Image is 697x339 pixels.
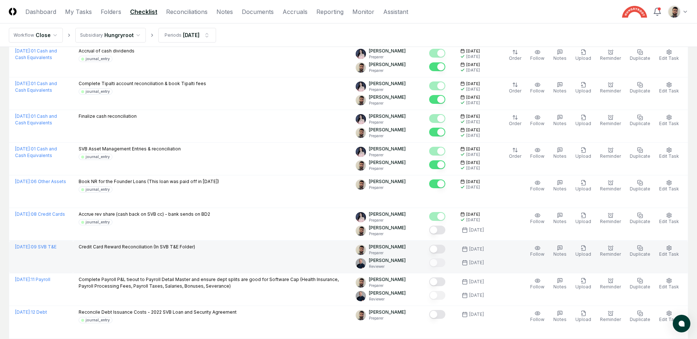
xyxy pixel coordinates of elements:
span: Follow [530,219,545,224]
div: [DATE] [466,217,480,223]
p: [PERSON_NAME] [369,178,406,185]
div: Periods [165,32,182,39]
span: Notes [553,88,567,94]
p: [PERSON_NAME] [369,225,406,231]
p: Preparer [369,218,406,223]
p: [PERSON_NAME] [369,159,406,166]
span: [DATE] : [15,146,31,152]
span: Reminder [600,88,621,94]
span: Notes [553,317,567,322]
button: Notes [552,113,568,128]
button: Follow [529,113,546,128]
p: Preparer [369,316,406,321]
button: Upload [574,113,593,128]
p: Preparer [369,120,406,125]
div: [DATE] [466,54,480,59]
button: Mark complete [429,147,445,156]
span: Duplicate [630,251,650,257]
button: Upload [574,80,593,96]
span: Upload [575,88,591,94]
button: Reminder [599,80,622,96]
div: [DATE] [469,292,484,299]
img: ACg8ocK1rwy8eqCe8mfIxWeyxIbp_9IQcG1JX1XyIUBvatxmYFCosBjk=s96-c [356,49,366,59]
button: Mark complete [429,291,445,300]
img: d09822cc-9b6d-4858-8d66-9570c114c672_214030b4-299a-48fd-ad93-fc7c7aef54c6.png [356,310,366,320]
span: Order [509,55,521,61]
nav: breadcrumb [9,28,216,43]
span: Upload [575,153,591,159]
button: Follow [529,244,546,259]
button: Upload [574,146,593,161]
button: Upload [574,244,593,259]
button: Reminder [599,178,622,194]
button: atlas-launcher [673,315,690,332]
button: Notes [552,146,568,161]
span: Follow [530,251,545,257]
div: journal_entry [86,219,110,225]
img: ACg8ocK1rwy8eqCe8mfIxWeyxIbp_9IQcG1JX1XyIUBvatxmYFCosBjk=s96-c [356,81,366,92]
button: Upload [574,276,593,292]
div: [DATE] [469,246,484,252]
a: [DATE]:01 Cash and Cash Equivalents [15,113,57,125]
a: Documents [242,7,274,16]
p: [PERSON_NAME] [369,309,406,316]
span: Duplicate [630,55,650,61]
p: [PERSON_NAME] [369,80,406,87]
button: Duplicate [628,309,652,324]
a: My Tasks [65,7,92,16]
span: Edit Task [659,219,679,224]
button: Reminder [599,309,622,324]
div: [DATE] [469,278,484,285]
span: [DATE] : [15,309,31,315]
button: Duplicate [628,244,652,259]
img: d09822cc-9b6d-4858-8d66-9570c114c672_214030b4-299a-48fd-ad93-fc7c7aef54c6.png [668,6,680,18]
button: Follow [529,48,546,63]
button: Periods[DATE] [158,28,216,43]
img: Logo [9,8,17,15]
a: [DATE]:08 Credit Cards [15,211,65,217]
span: Duplicate [630,317,650,322]
span: Follow [530,284,545,289]
span: Edit Task [659,88,679,94]
p: [PERSON_NAME] [369,146,406,152]
div: journal_entry [86,56,110,62]
div: [DATE] [469,227,484,233]
p: Complete Payroll P&L tieout to Payroll Detail Master and ensure dept splits are good for Software... [79,276,344,289]
div: journal_entry [86,187,110,192]
a: Dashboard [25,7,56,16]
p: Reconcile Debt Issuance Costs - 2022 SVB Loan and Security Agreement [79,309,237,316]
button: Follow [529,80,546,96]
a: Reporting [316,7,344,16]
span: Notes [553,219,567,224]
a: [DATE]:01 Cash and Cash Equivalents [15,81,57,93]
span: [DATE] [466,48,480,54]
span: Edit Task [659,284,679,289]
button: Mark complete [429,258,445,267]
button: Edit Task [658,146,680,161]
span: Edit Task [659,251,679,257]
span: Reminder [600,121,621,126]
span: Reminder [600,284,621,289]
button: Mark complete [429,277,445,286]
button: Edit Task [658,178,680,194]
button: Mark complete [429,160,445,169]
button: Upload [574,178,593,194]
button: Order [507,48,523,63]
p: [PERSON_NAME] [369,127,406,133]
span: [DATE] [466,212,480,217]
button: Notes [552,80,568,96]
span: Order [509,121,521,126]
span: [DATE] [466,179,480,185]
p: Preparer [369,87,406,92]
p: [PERSON_NAME] [369,257,406,264]
p: [PERSON_NAME] [369,276,406,283]
button: Notes [552,48,568,63]
span: Upload [575,219,591,224]
button: Reminder [599,146,622,161]
button: Follow [529,146,546,161]
button: Order [507,80,523,96]
button: Follow [529,178,546,194]
a: [DATE]:11 Payroll [15,277,50,282]
span: Duplicate [630,219,650,224]
button: Notes [552,276,568,292]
